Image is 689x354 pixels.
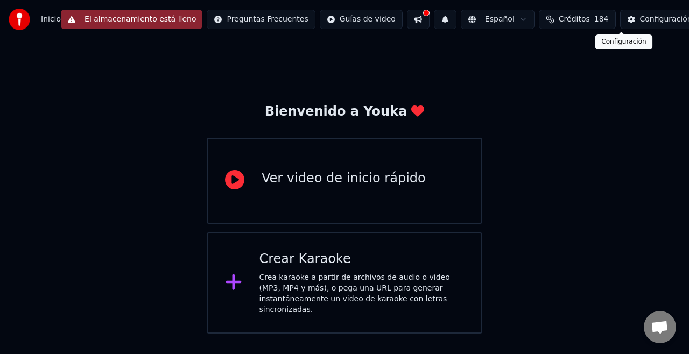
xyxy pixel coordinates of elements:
[539,10,616,29] button: Créditos184
[61,10,202,29] button: El almacenamiento está lleno
[9,9,30,30] img: youka
[259,272,465,315] div: Crea karaoke a partir de archivos de audio o video (MP3, MP4 y más), o pega una URL para generar ...
[644,311,676,343] div: Chat abierto
[41,14,61,25] nav: breadcrumb
[259,251,465,268] div: Crear Karaoke
[207,10,315,29] button: Preguntas Frecuentes
[320,10,403,29] button: Guías de video
[559,14,590,25] span: Créditos
[41,14,61,25] span: Inicio
[595,34,652,49] div: Configuración
[262,170,426,187] div: Ver video de inicio rápido
[594,14,609,25] span: 184
[265,103,425,121] div: Bienvenido a Youka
